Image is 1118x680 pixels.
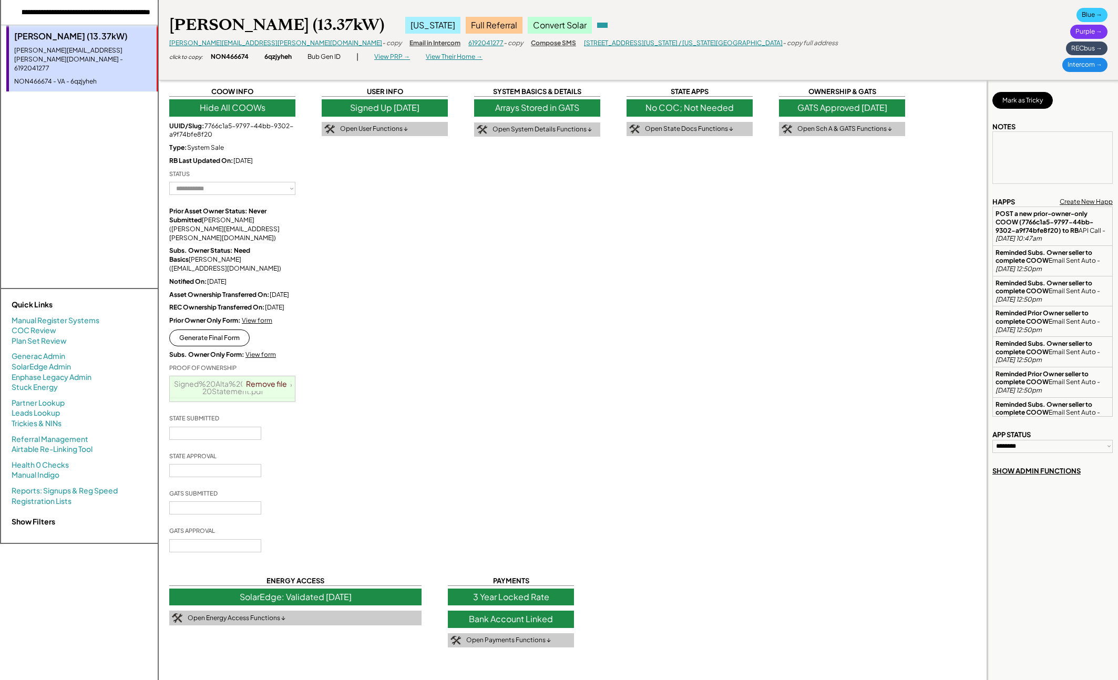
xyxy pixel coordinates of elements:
a: Leads Lookup [12,408,60,418]
div: Email Sent Auto - [996,370,1110,395]
strong: Reminded Subs. Owner seller to complete COOW [996,339,1093,356]
div: 6qzjyheh [264,53,292,61]
div: Open Payments Functions ↓ [466,636,551,645]
div: Open State Docs Functions ↓ [645,125,733,133]
div: [PERSON_NAME] ([PERSON_NAME][EMAIL_ADDRESS][PERSON_NAME][DOMAIN_NAME]) [169,207,295,242]
div: View PRP → [374,53,410,61]
a: Stuck Energy [12,382,58,393]
div: Email in Intercom [409,39,460,48]
em: [DATE] 12:50pm [996,386,1042,394]
div: SYSTEM BASICS & DETAILS [474,87,600,97]
div: [DATE] [169,277,295,286]
div: Blue → [1076,8,1107,22]
div: Bub Gen ID [307,53,341,61]
a: COC Review [12,325,56,336]
strong: Reminded Subs. Owner seller to complete COOW [996,279,1093,295]
strong: RB Last Updated On: [169,157,233,164]
div: STATE SUBMITTED [169,414,219,422]
img: tool-icon.png [477,125,487,135]
div: NON466674 [211,53,249,61]
img: tool-icon.png [172,613,182,623]
a: Manual Indigo [12,470,59,480]
strong: Notified On: [169,277,207,285]
strong: Subs. Owner Status: Need Basics [169,246,251,263]
a: gatscoowNON466674subsequentowner.pdf [173,401,292,418]
a: Referral Management [12,434,88,445]
div: - copy full address [783,39,838,48]
div: PAYMENTS [448,576,574,586]
a: Generac Admin [12,351,65,362]
div: Convert Solar [528,17,592,34]
div: GATS SUBMITTED [169,489,218,497]
a: Signed%20Alta%20Settlement%20Statement.pdf [174,379,292,396]
a: View form [245,351,276,358]
div: NON466674 - VA - 6qzjyheh [14,77,151,86]
div: Compose SMS [531,39,576,48]
div: OWNERSHIP & GATS [779,87,905,97]
a: Reports: Signups & Reg Speed [12,486,118,496]
div: ENERGY ACCESS [169,576,422,586]
div: Open Sch A & GATS Functions ↓ [797,125,892,133]
div: Email Sent Auto - [996,339,1110,364]
div: 3 Year Locked Rate [448,589,574,605]
div: Hide All COOWs [169,99,295,116]
div: [DATE] [169,157,295,166]
div: STATE APPS [627,87,753,97]
div: Full Referral [466,17,522,34]
strong: Prior Asset Owner Status: Never Submitted [169,207,268,224]
a: [STREET_ADDRESS][US_STATE] / [US_STATE][GEOGRAPHIC_DATA] [584,39,783,47]
em: [DATE] 12:50pm [996,356,1042,364]
div: Email Sent Auto - [996,400,1110,425]
a: Registration Lists [12,496,71,507]
a: Remove file [242,398,291,413]
div: Open Energy Access Functions ↓ [188,614,285,623]
a: Remove file [242,376,291,391]
div: USER INFO [322,87,448,97]
div: No COC; Not Needed [627,99,753,116]
div: Intercom → [1062,58,1107,72]
div: NOTES [992,122,1016,131]
div: [PERSON_NAME][EMAIL_ADDRESS][PERSON_NAME][DOMAIN_NAME] - 6192041277 [14,46,151,73]
a: [PERSON_NAME][EMAIL_ADDRESS][PERSON_NAME][DOMAIN_NAME] [169,39,382,47]
strong: POST a new prior-owner-only COOW (7766c1a5-9797-44bb-9302-a9f74bfe8f20) to RB [996,210,1093,234]
em: [DATE] 12:50pm [996,265,1042,273]
img: tool-icon.png [782,125,792,134]
img: tool-icon.png [629,125,640,134]
div: Email Sent Auto - [996,309,1110,334]
div: Purple → [1070,25,1107,39]
em: [DATE] 12:50pm [996,295,1042,303]
button: Generate Final Form [169,329,250,346]
div: Bank Account Linked [448,611,574,627]
div: PROOF OF OWNERSHIP [169,364,237,372]
div: Quick Links [12,300,117,310]
div: System Sale [169,143,295,152]
div: Email Sent Auto - [996,279,1110,304]
div: STATUS [169,170,190,178]
div: View Their Home → [426,53,483,61]
div: [PERSON_NAME] (13.37kW) [169,15,384,35]
strong: Reminded Subs. Owner seller to complete COOW [996,249,1093,265]
a: 6192041277 [468,39,504,47]
div: Arrays Stored in GATS [474,99,600,116]
a: SolarEdge Admin [12,362,71,372]
div: - copy [382,39,402,48]
img: tool-icon.png [324,125,335,134]
div: Open User Functions ↓ [340,125,408,133]
a: Trickies & NINs [12,418,61,429]
em: [DATE] 10:47am [996,234,1042,242]
div: [PERSON_NAME] (13.37kW) [14,30,151,42]
em: [DATE] 12:50pm [996,326,1042,334]
img: tool-icon.png [450,636,461,645]
div: SolarEdge: Validated [DATE] [169,589,422,605]
a: Plan Set Review [12,336,67,346]
div: GATS APPROVAL [169,527,215,534]
strong: Reminded Prior Owner seller to complete COOW [996,309,1090,325]
div: [US_STATE] [405,17,460,34]
div: SHOW ADMIN FUNCTIONS [992,466,1081,476]
div: APP STATUS [992,430,1031,439]
a: Partner Lookup [12,398,65,408]
a: Manual Register Systems [12,315,99,326]
div: GATS Approved [DATE] [779,99,905,116]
